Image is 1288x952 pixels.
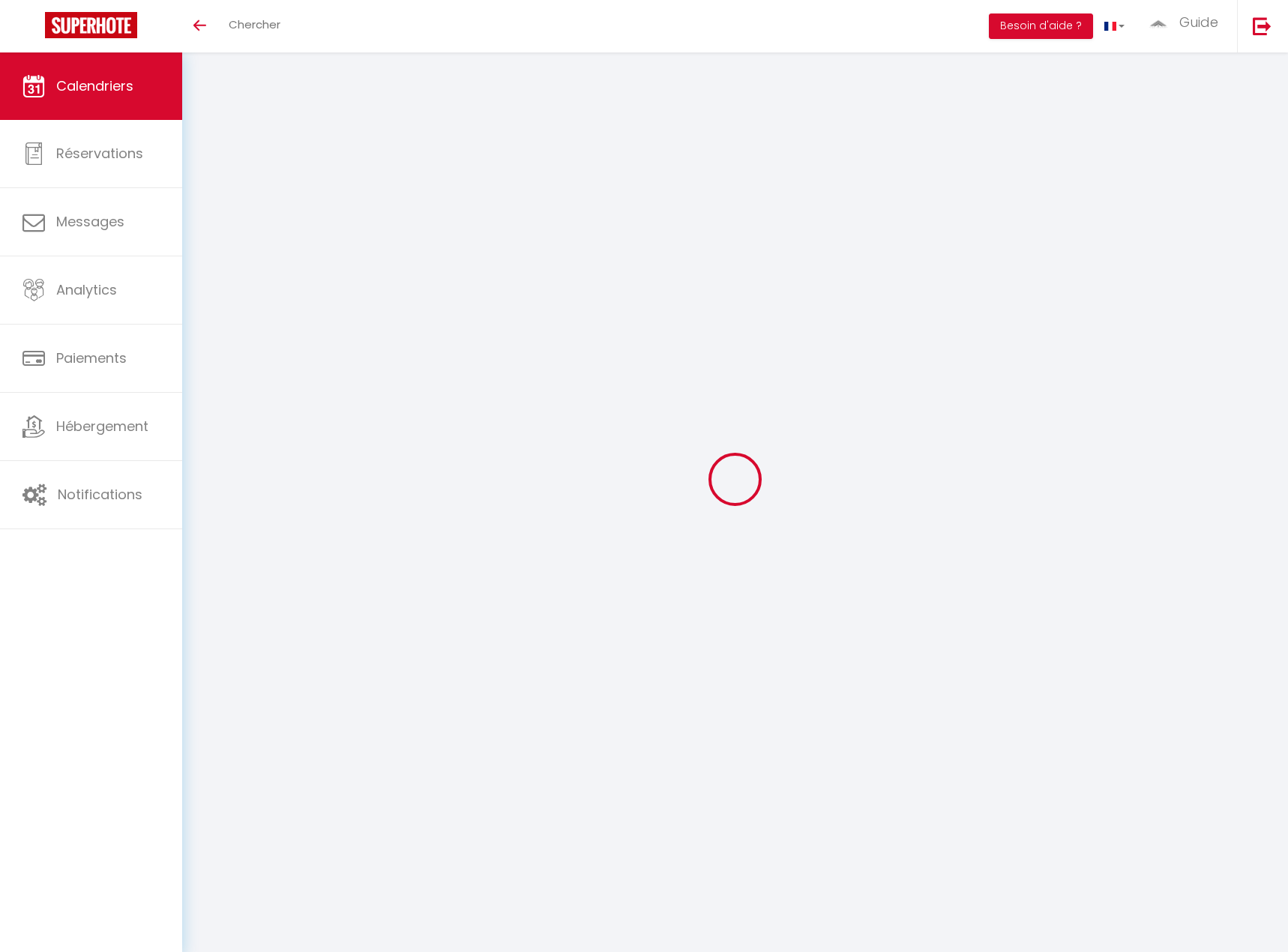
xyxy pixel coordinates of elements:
button: Besoin d'aide ? [989,13,1093,39]
img: ... [1147,16,1170,29]
span: Calendriers [56,76,133,95]
span: Notifications [58,485,142,504]
img: logout [1253,16,1272,35]
span: Analytics [56,280,117,299]
span: Messages [56,212,124,231]
img: Super Booking [45,12,137,38]
span: Paiements [56,349,127,367]
span: Guide [1179,13,1218,31]
span: Hébergement [56,417,148,436]
span: Chercher [229,16,280,32]
span: Réservations [56,144,143,163]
